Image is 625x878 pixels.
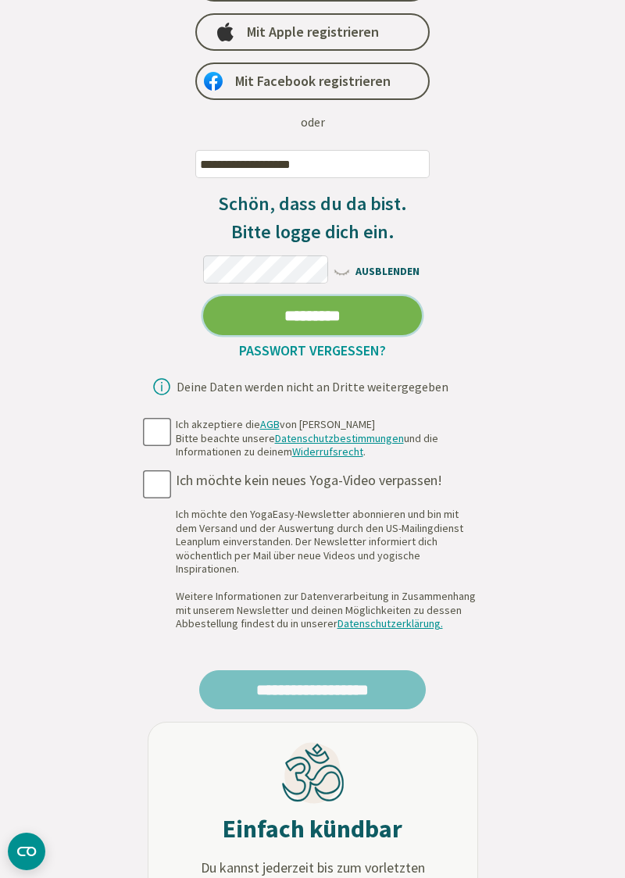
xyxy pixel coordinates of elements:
a: AGB [260,417,280,431]
a: Widerrufsrecht [292,444,363,459]
a: Datenschutzerklärung. [337,616,443,630]
span: Mit Facebook registrieren [235,72,391,91]
h3: Schön, dass du da bist. Bitte logge dich ein. [203,190,422,246]
button: CMP-Widget öffnen [8,833,45,870]
div: Ich möchte kein neues Yoga-Video verpassen! [176,472,478,490]
div: oder [301,112,325,131]
a: Mit Apple registrieren [195,13,430,51]
a: Datenschutzbestimmungen [275,431,404,445]
span: AUSBLENDEN [332,260,422,280]
a: Mit Facebook registrieren [195,62,430,100]
div: Ich möchte den YogaEasy-Newsletter abonnieren und bin mit dem Versand und der Auswertung durch de... [176,508,478,631]
div: Deine Daten werden nicht an Dritte weitergegeben [177,380,448,393]
h2: Einfach kündbar [223,813,402,844]
div: Ich akzeptiere die von [PERSON_NAME] Bitte beachte unsere und die Informationen zu deinem . [176,418,478,459]
a: Passwort vergessen? [233,341,392,359]
span: Mit Apple registrieren [247,23,379,41]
